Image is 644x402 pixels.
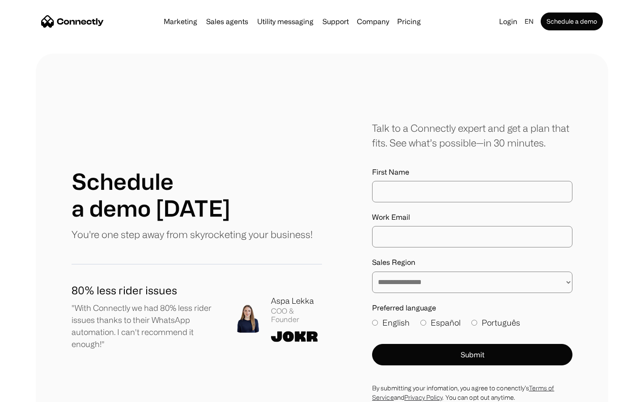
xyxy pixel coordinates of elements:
a: Login [496,15,521,28]
h1: Schedule a demo [DATE] [72,168,230,222]
a: Pricing [394,18,424,25]
a: Sales agents [203,18,252,25]
h1: 80% less rider issues [72,282,219,298]
label: Sales Region [372,258,572,267]
label: Español [420,317,461,329]
label: Work Email [372,213,572,222]
div: By submitting your infomation, you agree to conenctly’s and . You can opt out anytime. [372,383,572,402]
div: Company [357,15,389,28]
label: English [372,317,410,329]
div: Talk to a Connectly expert and get a plan that fits. See what’s possible—in 30 minutes. [372,121,572,150]
input: English [372,320,378,326]
a: Marketing [160,18,201,25]
input: Español [420,320,426,326]
div: Aspa Lekka [271,295,322,307]
a: Schedule a demo [541,13,603,30]
label: First Name [372,168,572,176]
a: Terms of Service [372,385,554,401]
div: COO & Founder [271,307,322,324]
label: Português [471,317,520,329]
a: Privacy Policy [404,394,442,401]
input: Português [471,320,477,326]
div: en [521,15,539,28]
p: You're one step away from skyrocketing your business! [72,227,313,242]
div: en [525,15,534,28]
a: Support [319,18,352,25]
a: Utility messaging [254,18,317,25]
button: Submit [372,344,572,365]
p: "With Connectly we had 80% less rider issues thanks to their WhatsApp automation. I can't recomme... [72,302,219,350]
div: Company [354,15,392,28]
ul: Language list [18,386,54,399]
a: home [41,15,104,28]
aside: Language selected: English [9,385,54,399]
label: Preferred language [372,304,572,312]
